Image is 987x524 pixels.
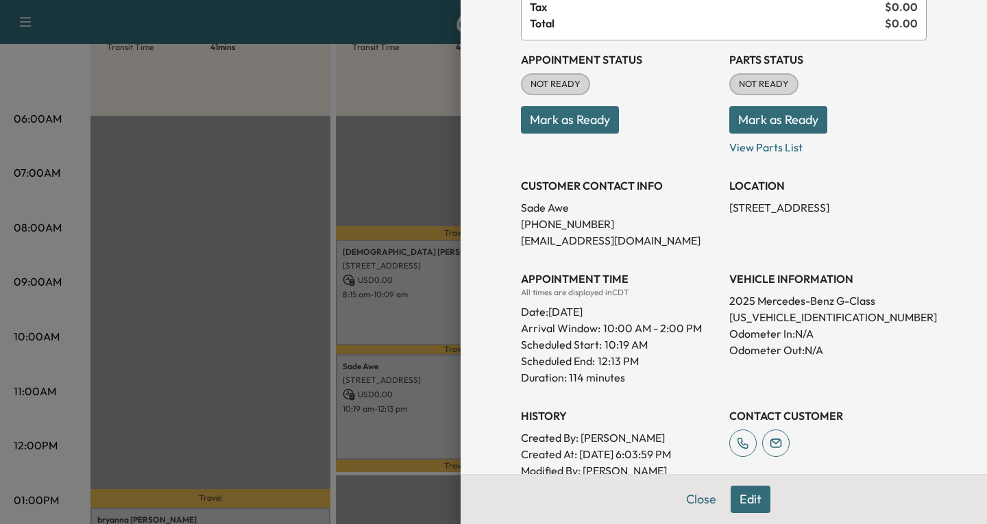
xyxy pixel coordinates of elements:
[729,408,927,424] h3: CONTACT CUSTOMER
[729,51,927,68] h3: Parts Status
[521,216,718,232] p: [PHONE_NUMBER]
[521,199,718,216] p: Sade Awe
[729,325,927,342] p: Odometer In: N/A
[521,336,602,353] p: Scheduled Start:
[729,177,927,194] h3: LOCATION
[729,134,927,155] p: View Parts List
[521,298,718,320] div: Date: [DATE]
[731,77,797,91] span: NOT READY
[729,342,927,358] p: Odometer Out: N/A
[521,177,718,194] h3: CUSTOMER CONTACT INFO
[729,292,927,309] p: 2025 Mercedes-Benz G-Class
[521,353,595,369] p: Scheduled End:
[521,429,718,446] p: Created By : [PERSON_NAME]
[729,271,927,287] h3: VEHICLE INFORMATION
[521,408,718,424] h3: History
[521,271,718,287] h3: APPOINTMENT TIME
[521,320,718,336] p: Arrival Window:
[521,462,718,479] p: Modified By : [PERSON_NAME]
[522,77,589,91] span: NOT READY
[731,486,770,513] button: Edit
[603,320,702,336] span: 10:00 AM - 2:00 PM
[885,15,918,32] span: $ 0.00
[530,15,885,32] span: Total
[521,106,619,134] button: Mark as Ready
[729,199,927,216] p: [STREET_ADDRESS]
[521,446,718,462] p: Created At : [DATE] 6:03:59 PM
[521,369,718,386] p: Duration: 114 minutes
[605,336,648,353] p: 10:19 AM
[598,353,639,369] p: 12:13 PM
[521,51,718,68] h3: Appointment Status
[677,486,725,513] button: Close
[521,232,718,249] p: [EMAIL_ADDRESS][DOMAIN_NAME]
[521,287,718,298] div: All times are displayed in CDT
[729,106,827,134] button: Mark as Ready
[729,309,927,325] p: [US_VEHICLE_IDENTIFICATION_NUMBER]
